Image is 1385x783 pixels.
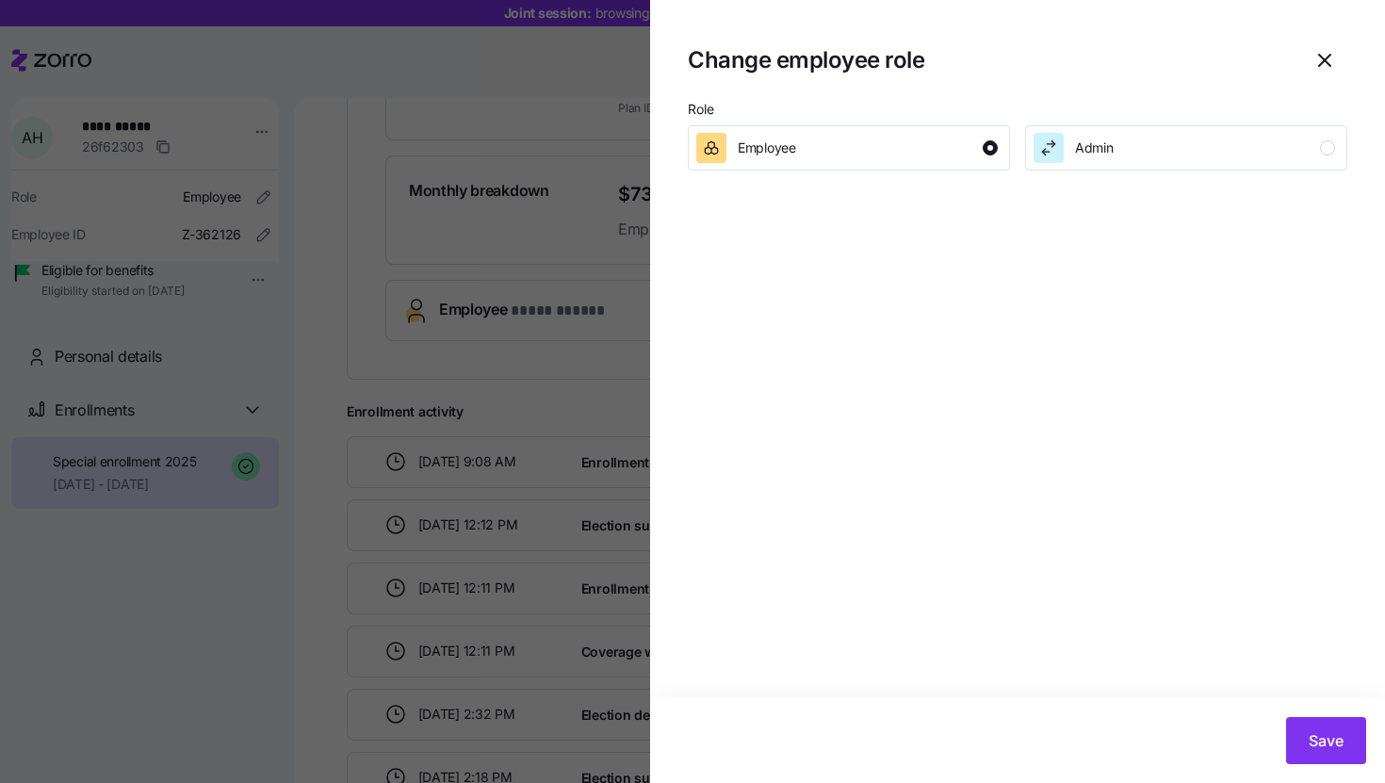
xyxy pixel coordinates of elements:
[1309,729,1344,752] span: Save
[688,45,1287,74] h1: Change employee role
[688,102,1347,125] p: Role
[738,139,796,157] span: Employee
[1075,139,1114,157] span: Admin
[1286,717,1366,764] button: Save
